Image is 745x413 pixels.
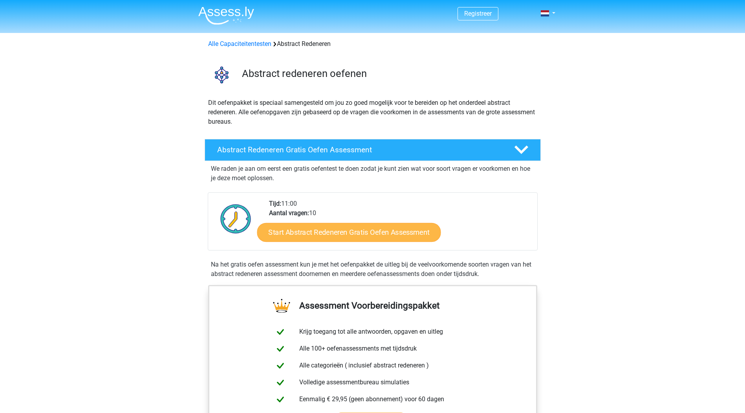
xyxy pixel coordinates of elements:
[208,40,271,48] a: Alle Capaciteitentesten
[198,6,254,25] img: Assessly
[464,10,492,17] a: Registreer
[208,98,537,126] p: Dit oefenpakket is speciaal samengesteld om jou zo goed mogelijk voor te bereiden op het onderdee...
[269,200,281,207] b: Tijd:
[257,223,441,241] a: Start Abstract Redeneren Gratis Oefen Assessment
[211,164,534,183] p: We raden je aan om eerst een gratis oefentest te doen zodat je kunt zien wat voor soort vragen er...
[201,139,544,161] a: Abstract Redeneren Gratis Oefen Assessment
[217,145,502,154] h4: Abstract Redeneren Gratis Oefen Assessment
[208,260,538,279] div: Na het gratis oefen assessment kun je met het oefenpakket de uitleg bij de veelvoorkomende soorte...
[216,199,256,238] img: Klok
[242,68,534,80] h3: Abstract redeneren oefenen
[205,39,540,49] div: Abstract Redeneren
[205,58,238,91] img: abstract redeneren
[263,199,537,250] div: 11:00 10
[269,209,309,217] b: Aantal vragen:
